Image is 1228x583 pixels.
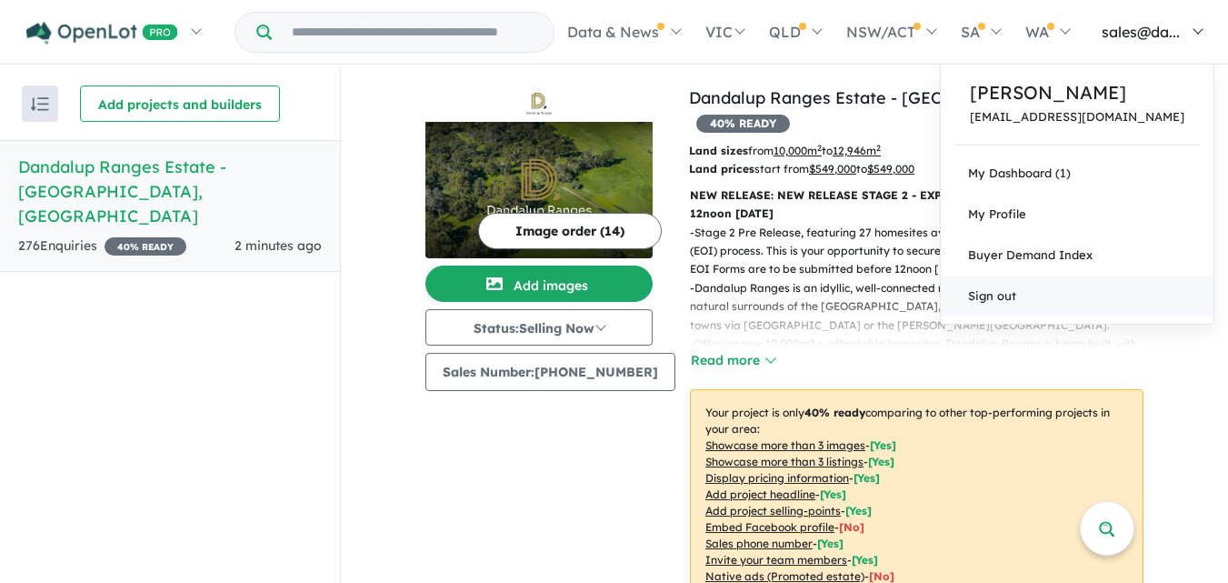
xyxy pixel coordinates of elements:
u: Embed Facebook profile [705,520,834,534]
span: [ Yes ] [852,553,878,567]
span: [ Yes ] [820,488,846,501]
span: [ Yes ] [845,504,872,518]
u: Add project headline [705,488,815,501]
span: [ Yes ] [854,471,880,485]
a: My Dashboard (1) [941,153,1213,194]
b: 40 % ready [804,406,865,419]
u: $ 549,000 [867,162,914,176]
img: Openlot PRO Logo White [26,22,178,45]
u: 12,946 m [833,144,881,157]
span: [No] [869,569,894,583]
span: to [822,144,881,157]
a: [EMAIL_ADDRESS][DOMAIN_NAME] [970,110,1184,124]
span: [ No ] [839,520,864,534]
p: - Offering new 10,000m2 + affordable homesites, Dandalup Ranges is being built with space in mind... [690,335,1158,372]
a: Buyer Demand Index [941,235,1213,276]
u: Invite your team members [705,553,847,567]
u: Showcase more than 3 images [705,438,865,452]
b: Land sizes [689,144,748,157]
button: Sales Number:[PHONE_NUMBER] [425,353,675,391]
u: Add project selling-points [705,504,841,518]
h5: Dandalup Ranges Estate - [GEOGRAPHIC_DATA] , [GEOGRAPHIC_DATA] [18,155,322,228]
span: to [856,162,914,176]
span: sales@da... [1102,23,1180,41]
span: [ Yes ] [817,537,844,550]
input: Try estate name, suburb, builder or developer [275,13,550,52]
span: 40 % READY [696,115,790,133]
b: Land prices [689,162,754,176]
span: [ Yes ] [868,455,894,468]
a: [PERSON_NAME] [970,79,1184,106]
div: 276 Enquir ies [18,236,186,257]
p: start from [689,160,973,178]
span: [ Yes ] [870,438,896,452]
a: Sign out [941,276,1213,317]
u: Native ads (Promoted estate) [705,569,864,583]
u: Display pricing information [705,471,849,485]
button: Status:Selling Now [425,309,653,346]
span: My Profile [968,206,1026,221]
img: Dandalup Ranges Estate - North Dandalup Logo [433,93,645,115]
button: Add projects and builders [80,85,280,122]
button: Add images [425,266,653,302]
button: Read more [690,350,775,371]
img: sort.svg [31,97,49,111]
span: 2 minutes ago [235,237,322,254]
button: Image order (14) [478,213,662,249]
u: 10,000 m [774,144,822,157]
a: My Profile [941,194,1213,235]
a: Dandalup Ranges Estate - [GEOGRAPHIC_DATA] [689,87,1082,108]
u: Showcase more than 3 listings [705,455,864,468]
p: from [689,142,973,160]
sup: 2 [817,143,822,153]
img: Dandalup Ranges Estate - North Dandalup [425,122,653,258]
p: - Stage 2 Pre Release, featuring 27 homesites available via an Expressions of Interest (EOI) proc... [690,224,1158,279]
p: NEW RELEASE: NEW RELEASE STAGE 2 - EXPRESSIONS OF INTEREST CLOSE 12noon [DATE] [690,186,1143,224]
span: 40 % READY [105,237,186,256]
p: - Dandalup Ranges is an idyllic, well-connected new community nestled in the beautiful natural su... [690,279,1158,335]
u: Sales phone number [705,537,813,550]
u: $ 549,000 [809,162,856,176]
sup: 2 [876,143,881,153]
a: Dandalup Ranges Estate - North Dandalup LogoDandalup Ranges Estate - North Dandalup [425,85,653,258]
